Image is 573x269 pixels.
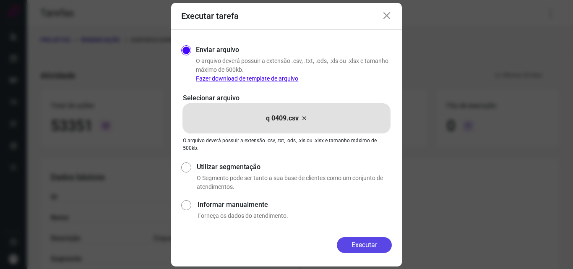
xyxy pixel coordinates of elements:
p: O arquivo deverá possuir a extensão .csv, .txt, .ods, .xls ou .xlsx e tamanho máximo de 500kb. [196,57,392,83]
p: q 0409.csv [266,113,299,123]
label: Enviar arquivo [196,45,239,55]
p: Selecionar arquivo [183,93,390,103]
a: Fazer download de template de arquivo [196,75,298,82]
label: Informar manualmente [198,200,392,210]
h3: Executar tarefa [181,11,239,21]
button: Executar [337,237,392,253]
p: O Segmento pode ser tanto a sua base de clientes como um conjunto de atendimentos. [197,174,392,191]
label: Utilizar segmentação [197,162,392,172]
p: Forneça os dados do atendimento. [198,212,392,220]
p: O arquivo deverá possuir a extensão .csv, .txt, .ods, .xls ou .xlsx e tamanho máximo de 500kb. [183,137,390,152]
